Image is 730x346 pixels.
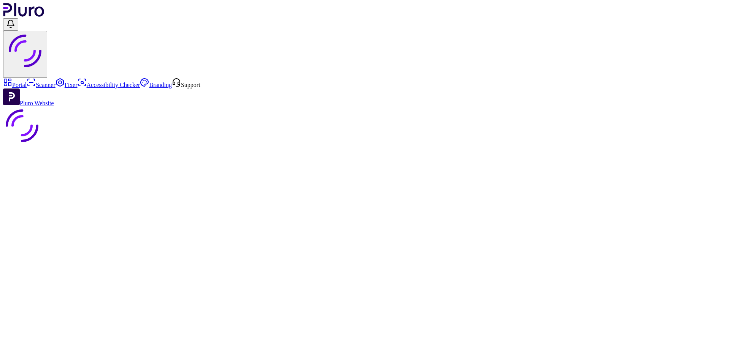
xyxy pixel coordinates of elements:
[3,82,27,88] a: Portal
[3,31,47,78] button: User avatar
[172,82,200,88] a: Open Support screen
[27,82,56,88] a: Scanner
[78,82,140,88] a: Accessibility Checker
[140,82,172,88] a: Branding
[3,78,727,107] aside: Sidebar menu
[3,100,54,106] a: Open Pluro Website
[3,11,44,18] a: Logo
[56,82,78,88] a: Fixer
[3,18,18,31] button: Open notifications, you have undefined new notifications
